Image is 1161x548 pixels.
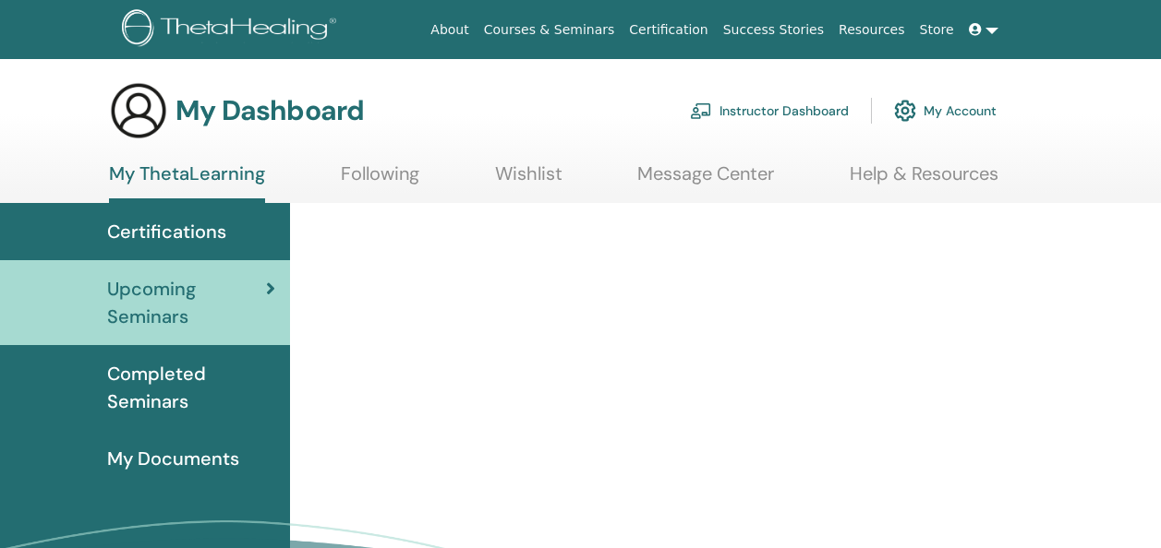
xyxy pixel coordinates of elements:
span: Upcoming Seminars [107,275,266,330]
a: My Account [894,90,997,131]
a: Certification [622,13,715,47]
a: Resources [831,13,913,47]
img: generic-user-icon.jpg [109,81,168,140]
a: Help & Resources [850,162,998,198]
span: My Documents [107,445,239,472]
a: Wishlist [495,162,562,198]
img: cog.svg [894,95,916,126]
h3: My Dashboard [175,94,364,127]
a: Message Center [637,162,774,198]
a: My ThetaLearning [109,162,265,203]
img: chalkboard-teacher.svg [690,102,712,119]
a: Success Stories [716,13,831,47]
span: Certifications [107,218,226,245]
a: About [423,13,476,47]
span: Completed Seminars [107,360,275,415]
a: Following [341,162,419,198]
a: Instructor Dashboard [690,90,849,131]
a: Courses & Seminars [477,13,623,47]
img: logo.png [122,9,343,51]
a: Store [913,13,961,47]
